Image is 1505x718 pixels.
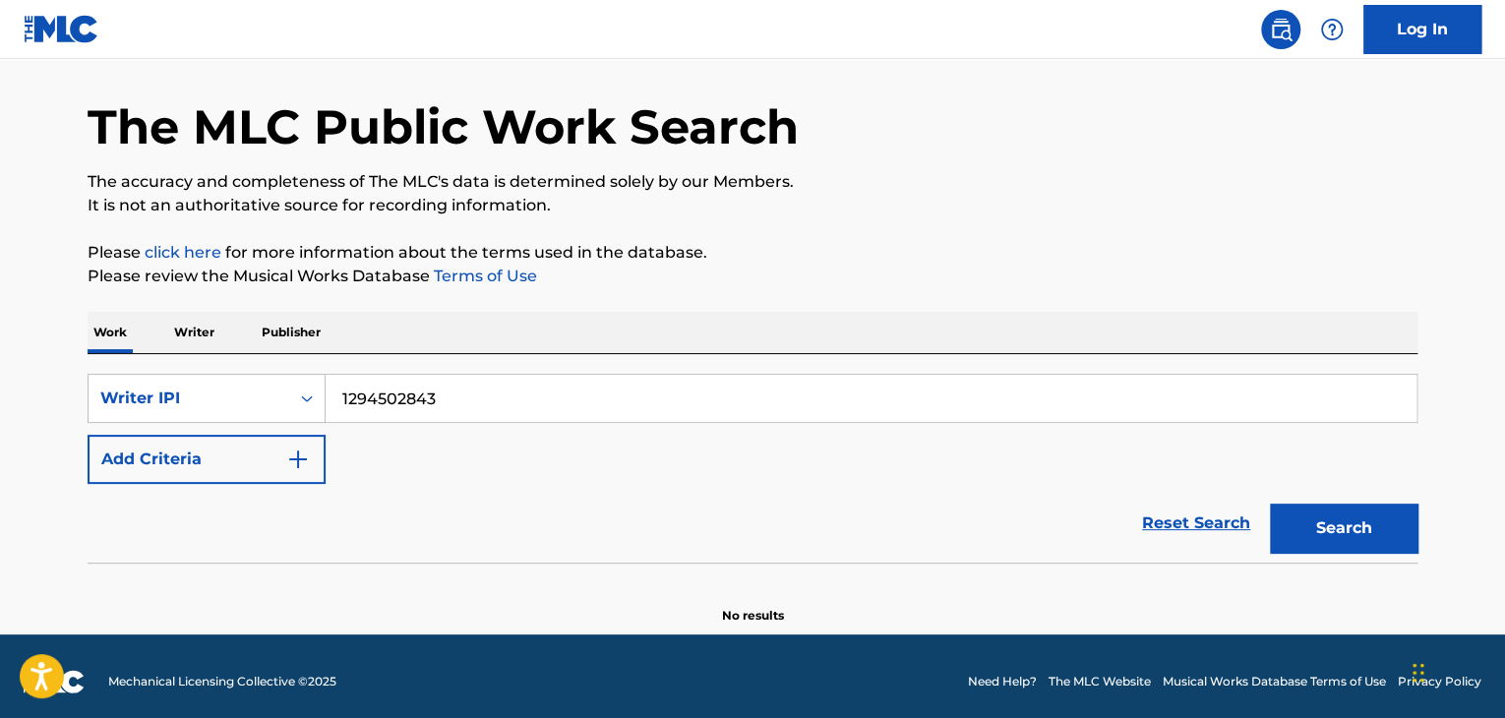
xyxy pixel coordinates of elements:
[1312,10,1352,49] div: Help
[1320,18,1344,41] img: help
[1261,10,1300,49] a: Public Search
[256,312,327,353] p: Publisher
[88,374,1417,563] form: Search Form
[100,387,277,410] div: Writer IPI
[24,15,99,43] img: MLC Logo
[968,673,1037,690] a: Need Help?
[1163,673,1386,690] a: Musical Works Database Terms of Use
[88,97,799,156] h1: The MLC Public Work Search
[430,267,537,285] a: Terms of Use
[145,243,221,262] a: click here
[1132,502,1260,545] a: Reset Search
[286,448,310,471] img: 9d2ae6d4665cec9f34b9.svg
[168,312,220,353] p: Writer
[1413,643,1424,702] div: Drag
[88,265,1417,288] p: Please review the Musical Works Database
[108,673,336,690] span: Mechanical Licensing Collective © 2025
[1398,673,1481,690] a: Privacy Policy
[88,241,1417,265] p: Please for more information about the terms used in the database.
[1407,624,1505,718] iframe: Chat Widget
[88,435,326,484] button: Add Criteria
[88,312,133,353] p: Work
[1269,18,1293,41] img: search
[1363,5,1481,54] a: Log In
[88,194,1417,217] p: It is not an authoritative source for recording information.
[722,583,784,625] p: No results
[88,170,1417,194] p: The accuracy and completeness of The MLC's data is determined solely by our Members.
[1270,504,1417,553] button: Search
[1049,673,1151,690] a: The MLC Website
